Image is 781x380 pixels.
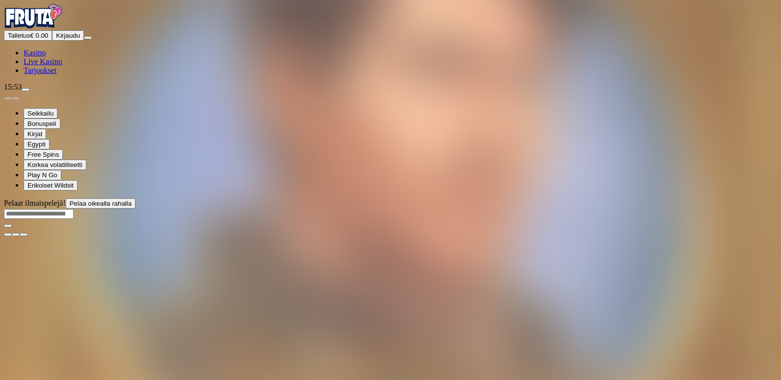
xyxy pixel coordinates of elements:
[84,36,92,39] button: menu
[4,30,52,41] button: Talletusplus icon€ 0.00
[4,48,777,75] nav: Main menu
[27,120,56,127] span: Bonuspeli
[24,66,56,74] a: Tarjoukset
[24,57,62,66] a: Live Kasino
[24,149,63,160] button: Free Spins
[56,32,80,39] span: Kirjaudu
[27,130,42,138] span: Kirjat
[12,233,20,236] button: chevron-down icon
[24,108,57,119] button: Seikkailu
[24,139,50,149] button: Egypti
[4,198,777,209] div: Pelaat ilmaispelejä!
[24,160,86,170] button: Korkea volatiliteetti
[66,198,136,209] button: Pelaa oikealla rahalla
[24,180,78,190] button: Erikoiset Wildsit
[52,30,84,41] button: Kirjaudu
[27,110,53,117] span: Seikkailu
[4,209,74,219] input: Search
[24,119,60,129] button: Bonuspeli
[4,4,63,28] img: Fruta
[4,224,12,227] button: play icon
[4,83,22,91] span: 15:53
[30,32,48,39] span: € 0.00
[12,97,20,100] button: next slide
[4,97,12,100] button: prev slide
[24,170,61,180] button: Play N Go
[70,200,132,207] span: Pelaa oikealla rahalla
[27,171,57,179] span: Play N Go
[4,4,777,75] nav: Primary
[8,32,30,39] span: Talletus
[4,22,63,30] a: Fruta
[4,233,12,236] button: close icon
[22,88,29,91] button: live-chat
[20,233,27,236] button: fullscreen icon
[27,161,82,168] span: Korkea volatiliteetti
[27,151,59,158] span: Free Spins
[24,129,46,139] button: Kirjat
[24,48,46,57] a: Kasino
[27,182,74,189] span: Erikoiset Wildsit
[27,141,46,148] span: Egypti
